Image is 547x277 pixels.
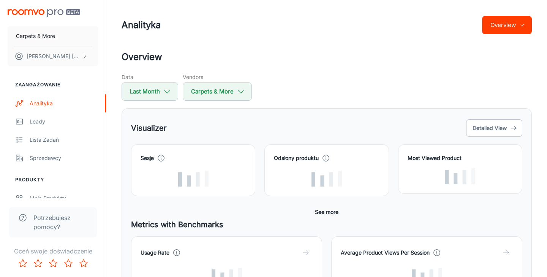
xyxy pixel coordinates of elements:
button: [PERSON_NAME] [PERSON_NAME] [8,46,98,66]
h5: Visualizer [131,122,167,134]
button: Rate 1 star [15,256,30,271]
div: Moje produkty [30,194,98,203]
h5: Metrics with Benchmarks [131,219,522,230]
p: Carpets & More [16,32,55,40]
button: Rate 3 star [46,256,61,271]
h4: Usage Rate [141,249,169,257]
h2: Overview [122,50,532,64]
button: Carpets & More [8,26,98,46]
button: See more [312,205,341,219]
div: Leady [30,117,98,126]
img: Roomvo PRO Beta [8,9,80,17]
p: Oceń swoje doświadczenie [6,247,100,256]
h4: Odsłony produktu [274,154,319,162]
div: Lista zadań [30,136,98,144]
p: [PERSON_NAME] [PERSON_NAME] [27,52,80,60]
button: Overview [482,16,532,34]
button: Detailed View [466,119,522,137]
img: Loading [445,168,475,184]
button: Rate 2 star [30,256,46,271]
h4: Sesje [141,154,154,162]
div: Sprzedawcy [30,154,98,162]
button: Rate 4 star [61,256,76,271]
button: Carpets & More [183,82,252,101]
h5: Data [122,73,178,81]
span: Potrzebujesz pomocy? [33,213,88,231]
img: Loading [311,171,342,187]
button: Last Month [122,82,178,101]
img: Loading [178,171,209,187]
h4: Most Viewed Product [408,154,513,162]
button: Rate 5 star [76,256,91,271]
div: Analityka [30,99,98,108]
h1: Analityka [122,18,161,32]
h5: Vendors [183,73,252,81]
h4: Average Product Views Per Session [341,249,430,257]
